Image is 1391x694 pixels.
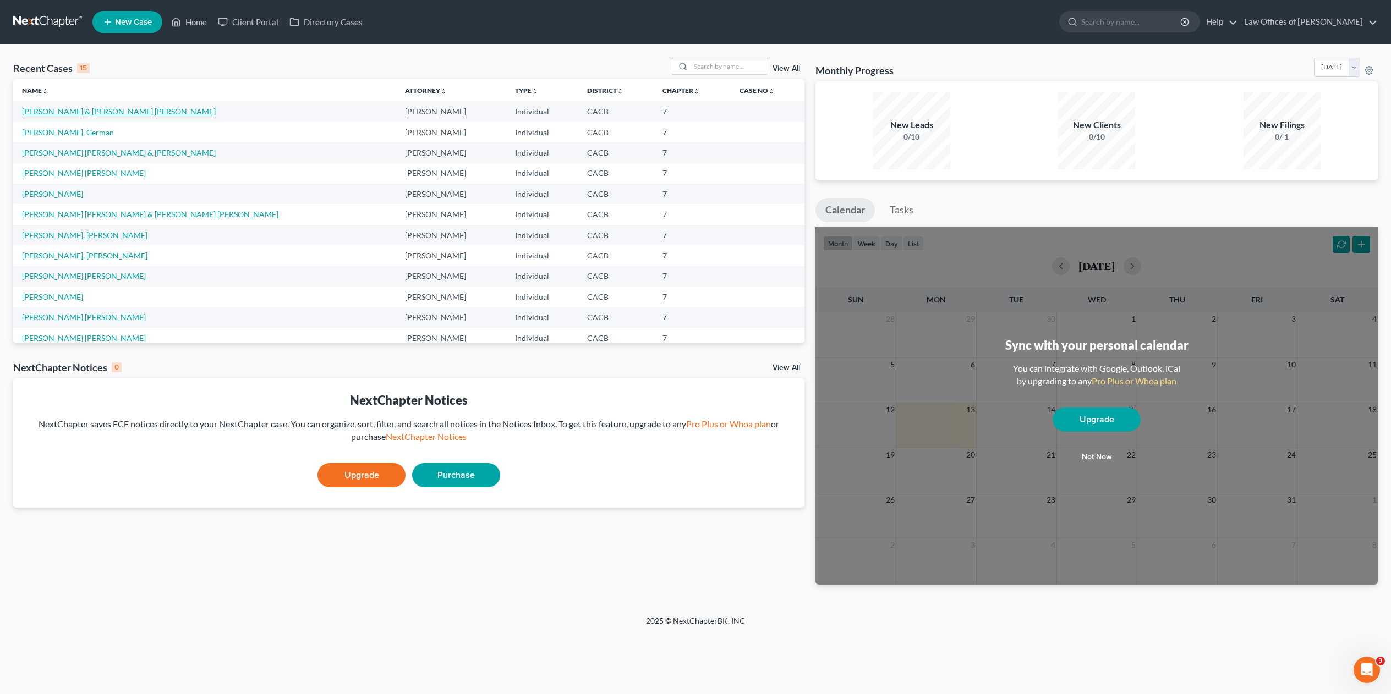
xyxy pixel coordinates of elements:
td: [PERSON_NAME] [396,225,506,245]
div: New Leads [873,119,950,131]
div: 0 [112,362,122,372]
td: 7 [654,287,731,307]
td: 7 [654,225,731,245]
div: 15 [77,63,90,73]
a: View All [773,364,800,372]
iframe: Intercom live chat [1354,657,1380,683]
td: [PERSON_NAME] [396,287,506,307]
td: CACB [578,184,654,204]
a: [PERSON_NAME] & [PERSON_NAME] [PERSON_NAME] [22,107,216,116]
div: NextChapter Notices [13,361,122,374]
div: Sync with your personal calendar [1005,337,1189,354]
td: 7 [654,204,731,224]
a: [PERSON_NAME] [PERSON_NAME] [22,168,146,178]
a: [PERSON_NAME] [22,292,83,301]
a: Pro Plus or Whoa plan [686,418,771,429]
td: 7 [654,266,731,287]
td: 7 [654,122,731,142]
a: View All [773,65,800,73]
a: Upgrade [317,463,406,487]
td: [PERSON_NAME] [396,101,506,122]
a: [PERSON_NAME] [22,189,83,199]
td: Individual [506,225,578,245]
td: 7 [654,163,731,184]
a: [PERSON_NAME], German [22,128,114,137]
td: Individual [506,163,578,184]
td: [PERSON_NAME] [396,307,506,328]
i: unfold_more [532,88,538,95]
h3: Monthly Progress [815,64,894,77]
span: New Case [115,18,152,26]
td: [PERSON_NAME] [396,328,506,348]
td: 7 [654,101,731,122]
a: Attorneyunfold_more [405,86,447,95]
td: 7 [654,245,731,266]
td: Individual [506,328,578,348]
div: 0/10 [873,131,950,142]
i: unfold_more [768,88,775,95]
td: CACB [578,328,654,348]
a: Purchase [412,463,500,487]
td: Individual [506,266,578,287]
i: unfold_more [440,88,447,95]
div: You can integrate with Google, Outlook, iCal by upgrading to any [1009,362,1185,388]
td: CACB [578,225,654,245]
td: CACB [578,142,654,163]
div: 0/-1 [1244,131,1321,142]
div: 0/10 [1058,131,1135,142]
td: CACB [578,266,654,287]
a: NextChapter Notices [386,431,467,442]
span: 3 [1376,657,1385,665]
a: [PERSON_NAME] [PERSON_NAME] & [PERSON_NAME] [22,148,216,157]
i: unfold_more [693,88,700,95]
a: Case Nounfold_more [740,86,775,95]
td: Individual [506,101,578,122]
a: [PERSON_NAME] [PERSON_NAME] [22,312,146,322]
td: CACB [578,101,654,122]
a: [PERSON_NAME], [PERSON_NAME] [22,251,147,260]
td: Individual [506,245,578,266]
td: CACB [578,245,654,266]
button: Not now [1053,446,1141,468]
td: CACB [578,307,654,328]
td: Individual [506,122,578,142]
td: [PERSON_NAME] [396,163,506,184]
td: 7 [654,184,731,204]
div: Recent Cases [13,62,90,75]
input: Search by name... [1081,12,1182,32]
a: Home [166,12,212,32]
td: 7 [654,307,731,328]
a: Help [1201,12,1237,32]
td: [PERSON_NAME] [396,122,506,142]
td: 7 [654,328,731,348]
div: New Clients [1058,119,1135,131]
td: [PERSON_NAME] [396,142,506,163]
input: Search by name... [691,58,768,74]
td: 7 [654,142,731,163]
a: [PERSON_NAME] [PERSON_NAME] [22,271,146,280]
td: [PERSON_NAME] [396,184,506,204]
td: [PERSON_NAME] [396,266,506,287]
td: Individual [506,307,578,328]
td: Individual [506,204,578,224]
a: Chapterunfold_more [662,86,700,95]
i: unfold_more [42,88,48,95]
td: CACB [578,204,654,224]
td: CACB [578,163,654,184]
a: Nameunfold_more [22,86,48,95]
a: Tasks [880,198,923,222]
a: [PERSON_NAME] [PERSON_NAME] & [PERSON_NAME] [PERSON_NAME] [22,210,278,219]
td: Individual [506,142,578,163]
a: [PERSON_NAME] [PERSON_NAME] [22,333,146,343]
a: [PERSON_NAME], [PERSON_NAME] [22,230,147,240]
td: CACB [578,287,654,307]
a: Districtunfold_more [587,86,623,95]
div: New Filings [1244,119,1321,131]
a: Client Portal [212,12,284,32]
a: Calendar [815,198,875,222]
td: [PERSON_NAME] [396,245,506,266]
td: CACB [578,122,654,142]
a: Pro Plus or Whoa plan [1092,376,1176,386]
div: NextChapter saves ECF notices directly to your NextChapter case. You can organize, sort, filter, ... [22,418,796,443]
a: Typeunfold_more [515,86,538,95]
